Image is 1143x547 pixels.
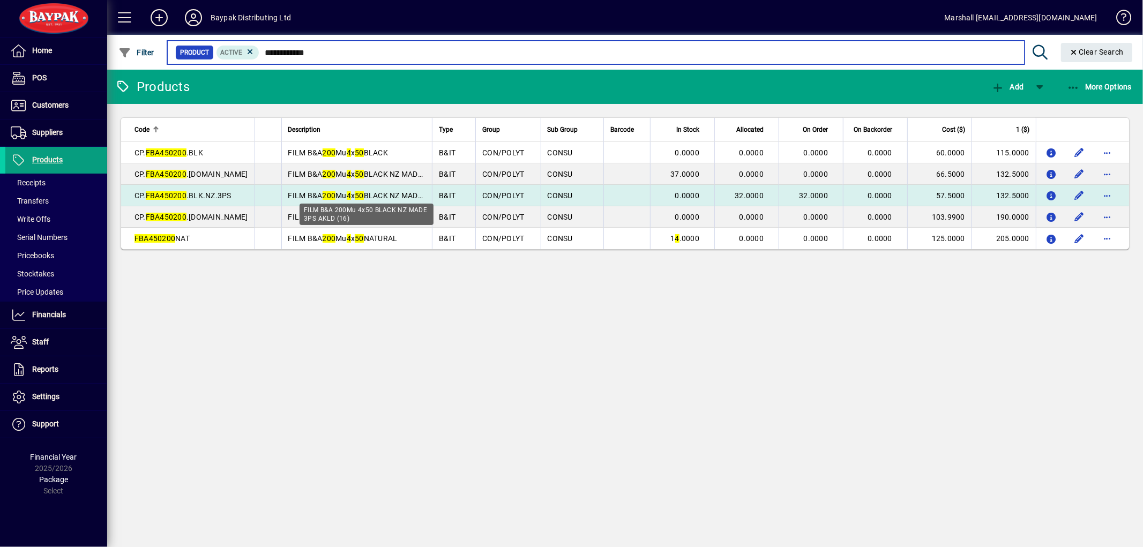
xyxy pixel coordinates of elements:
span: 0.0000 [868,191,893,200]
a: Settings [5,384,107,410]
button: Edit [1071,230,1088,247]
span: 0.0000 [675,213,700,221]
span: CON/POLYT [482,170,524,178]
em: 200 [173,191,186,200]
div: Allocated [721,124,773,136]
em: 50 [165,191,174,200]
a: Transfers [5,192,107,210]
div: FILM B&A 200Mu 4x50 BLACK NZ MADE 3PS AKLD (16) [300,204,434,225]
span: Active [221,49,243,56]
span: CONSU [548,170,573,178]
span: 32.0000 [799,191,828,200]
em: FBA [146,213,160,221]
span: 1 ($) [1016,124,1029,136]
button: More options [1099,166,1116,183]
td: 115.0000 [972,142,1036,163]
em: 200 [173,170,186,178]
span: FILM B&A Mu x BLACK NZ MADE (16) [288,170,439,178]
td: 125.0000 [907,228,972,249]
span: B&IT [439,234,455,243]
span: Package [39,475,68,484]
em: FBA [146,191,160,200]
span: 1 .0000 [670,234,699,243]
td: 60.0000 [907,142,972,163]
button: Add [989,77,1026,96]
em: 4 [347,234,351,243]
em: 4 [675,234,679,243]
em: 200 [173,213,186,221]
span: Description [288,124,321,136]
span: 0.0000 [739,170,764,178]
button: Filter [116,43,157,62]
span: 0.0000 [739,148,764,157]
span: 0.0000 [739,213,764,221]
span: 0.0000 [868,234,893,243]
button: More options [1099,144,1116,161]
a: Customers [5,92,107,119]
span: Transfers [11,197,49,205]
span: 0.0000 [868,170,893,178]
span: CON/POLYT [482,213,524,221]
em: 4 [160,170,165,178]
div: Marshall [EMAIL_ADDRESS][DOMAIN_NAME] [945,9,1097,26]
a: Pricebooks [5,246,107,265]
span: Allocated [736,124,764,136]
div: Description [288,124,426,136]
a: Knowledge Base [1108,2,1130,37]
span: 0.0000 [868,213,893,221]
span: Clear Search [1070,48,1124,56]
span: FILM B&A Mu x NATURAL NZ MADE [288,213,432,221]
em: FBA [135,234,149,243]
button: More Options [1064,77,1135,96]
span: Code [135,124,150,136]
em: 50 [355,191,364,200]
a: Write Offs [5,210,107,228]
span: CONSU [548,234,573,243]
a: Receipts [5,174,107,192]
button: Add [142,8,176,27]
span: On Order [803,124,828,136]
span: Filter [118,48,154,57]
span: 37.0000 [670,170,699,178]
span: Settings [32,392,59,401]
em: FBA [146,170,160,178]
button: More options [1099,187,1116,204]
em: 4 [160,191,165,200]
span: B&IT [439,148,455,157]
span: Receipts [11,178,46,187]
em: 200 [323,191,336,200]
em: 4 [160,148,165,157]
em: 4 [160,213,165,221]
em: 200 [323,170,336,178]
a: Serial Numbers [5,228,107,246]
span: Serial Numbers [11,233,68,242]
span: B&IT [439,170,455,178]
button: Edit [1071,208,1088,226]
button: Clear [1061,43,1133,62]
span: In Stock [676,124,699,136]
div: Code [135,124,248,136]
td: 103.9900 [907,206,972,228]
em: 50 [153,234,162,243]
span: Product [180,47,209,58]
span: NAT [135,234,190,243]
a: Support [5,411,107,438]
em: 4 [347,191,351,200]
span: Pricebooks [11,251,54,260]
button: More options [1099,208,1116,226]
em: 50 [165,170,174,178]
div: Sub Group [548,124,597,136]
em: 200 [323,148,336,157]
span: CONSU [548,213,573,221]
em: FBA [146,148,160,157]
div: In Stock [657,124,709,136]
span: CP. .BLK [135,148,203,157]
em: 50 [355,234,364,243]
span: B&IT [439,191,455,200]
span: 32.0000 [735,191,764,200]
td: 57.5000 [907,185,972,206]
div: Type [439,124,469,136]
button: Edit [1071,166,1088,183]
span: Stocktakes [11,269,54,278]
span: Add [991,83,1024,91]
